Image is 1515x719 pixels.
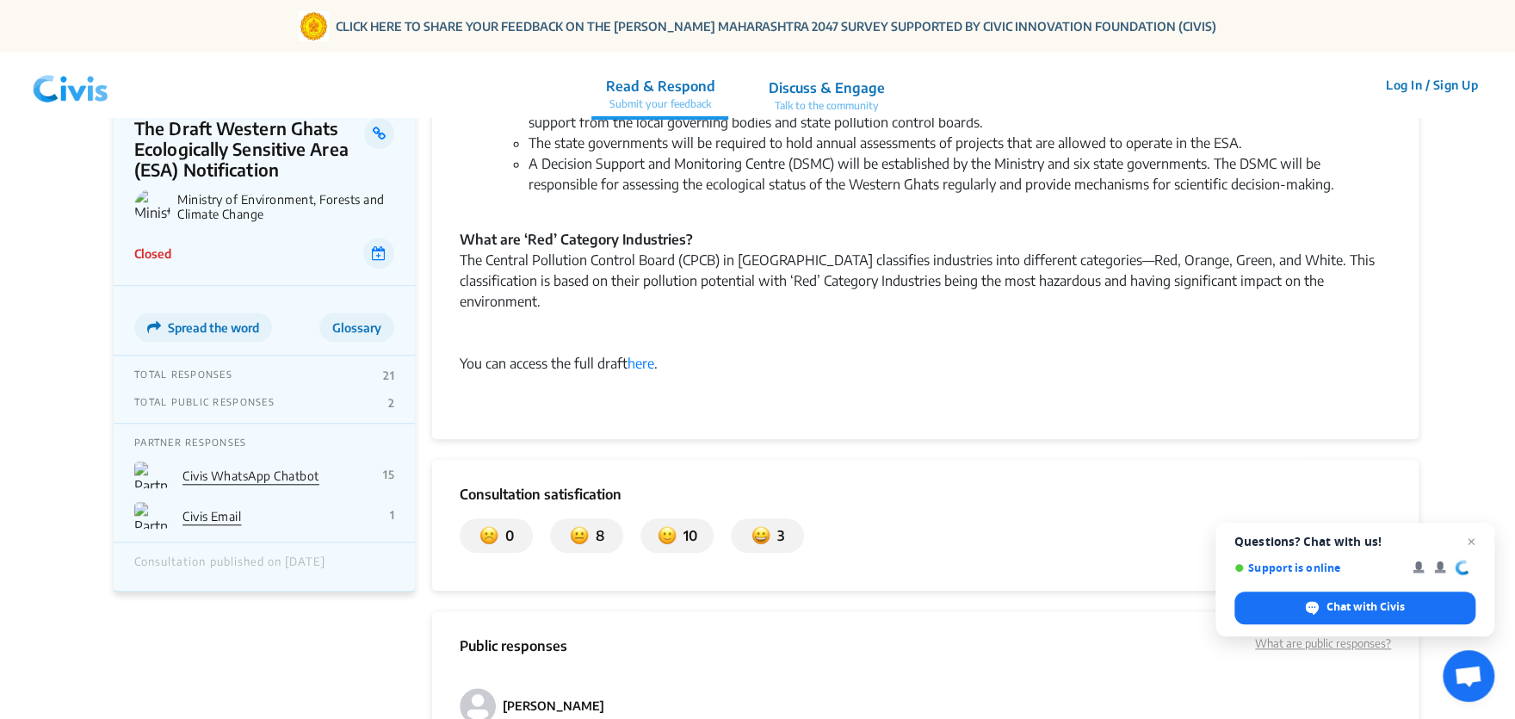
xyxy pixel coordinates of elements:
[1326,599,1405,615] span: Chat with Civis
[494,71,1391,215] li: :
[134,245,171,263] p: Closed
[768,77,884,98] p: Discuss & Engage
[134,462,169,488] img: Partner Logo
[658,525,677,546] img: somewhat_satisfied.svg
[177,192,394,221] p: Ministry of Environment, Forests and Climate Change
[628,355,654,372] a: here
[460,484,1391,505] p: Consultation satisfication
[383,468,394,481] p: 15
[768,98,884,114] p: Talk to the community
[134,313,272,342] button: Spread the word
[498,525,514,546] p: 0
[134,502,169,529] img: Partner Logo
[1234,592,1475,624] span: Chat with Civis
[168,320,259,335] span: Spread the word
[388,396,394,410] p: 2
[182,509,241,524] a: Civis Email
[134,118,364,180] p: The Draft Western Ghats Ecologically Sensitive Area (ESA) Notification
[319,313,394,342] button: Glossary
[1234,561,1401,574] span: Support is online
[1375,71,1489,98] button: Log In / Sign Up
[503,697,604,716] p: [PERSON_NAME]
[460,250,1391,332] div: The Central Pollution Control Board (CPCB) in [GEOGRAPHIC_DATA] classifies industries into differ...
[677,525,697,546] p: 10
[299,11,329,41] img: Gom Logo
[529,153,1391,215] li: A Decision Support and Monitoring Centre (DSMC) will be established by the Ministry and six state...
[1443,650,1494,702] a: Open chat
[182,468,319,483] a: Civis WhatsApp Chatbot
[390,508,394,522] p: 1
[751,525,770,546] img: satisfied.svg
[134,555,325,578] div: Consultation published on [DATE]
[134,396,275,410] p: TOTAL PUBLIC RESPONSES
[460,231,693,248] strong: What are ‘Red’ Category Industries?
[134,369,232,382] p: TOTAL RESPONSES
[336,17,1216,35] a: CLICK HERE TO SHARE YOUR FEEDBACK ON THE [PERSON_NAME] MAHARASHTRA 2047 SURVEY SUPPORTED BY CIVIC...
[134,437,394,448] p: PARTNER RESPONSES
[1255,635,1391,653] p: What are public responses?
[460,332,1391,394] div: You can access the full draft .
[605,76,714,96] p: Read & Respond
[770,525,784,546] p: 3
[332,320,381,335] span: Glossary
[570,525,589,546] img: somewhat_dissatisfied.svg
[589,525,604,546] p: 8
[479,525,498,546] img: dissatisfied.svg
[460,635,567,666] p: Public responses
[134,189,170,225] img: Ministry of Environment, Forests and Climate Change logo
[1234,535,1475,549] span: Questions? Chat with us!
[383,369,394,382] p: 21
[529,133,1391,153] li: The state governments will be required to hold annual assessments of projects that are allowed to...
[26,59,115,111] img: navlogo.png
[605,96,714,112] p: Submit your feedback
